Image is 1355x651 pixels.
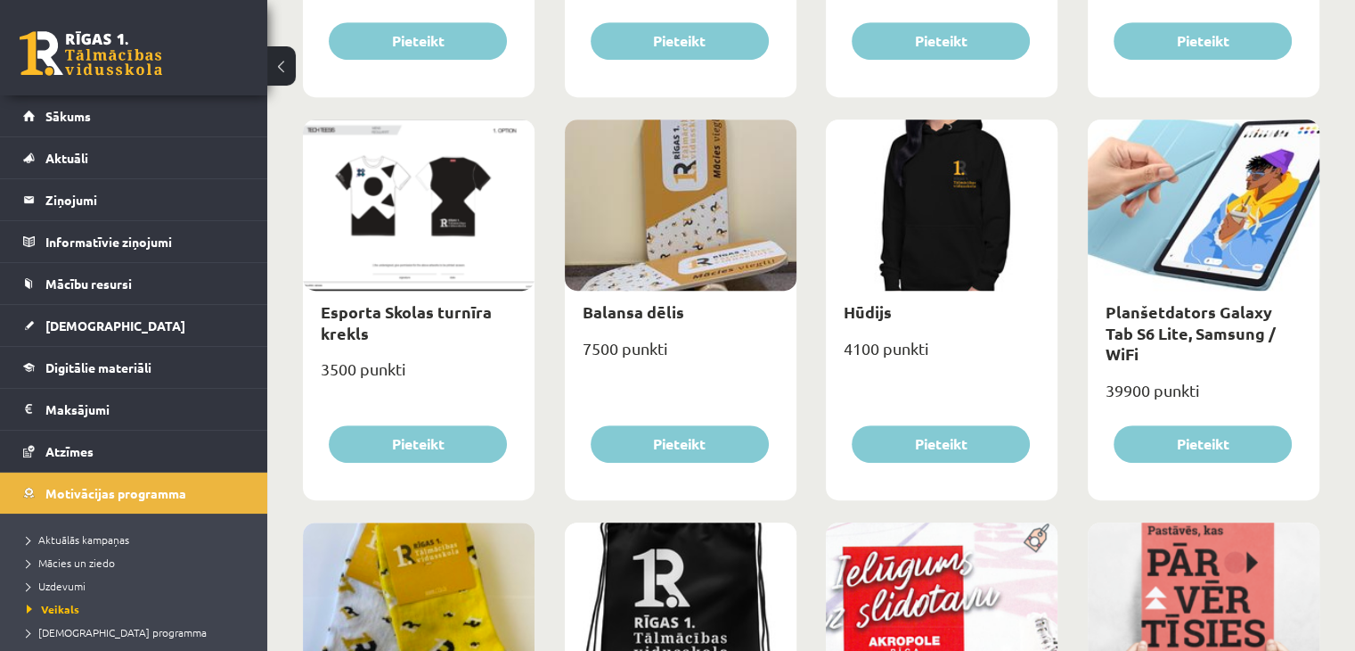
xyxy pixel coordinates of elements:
[27,532,129,547] span: Aktuālās kampaņas
[27,532,249,548] a: Aktuālās kampaņas
[23,221,245,262] a: Informatīvie ziņojumi
[27,602,79,616] span: Veikals
[27,556,115,570] span: Mācies un ziedo
[303,354,535,399] div: 3500 punkti
[27,555,249,571] a: Mācies un ziedo
[23,179,245,220] a: Ziņojumi
[1017,523,1057,553] img: Populāra prece
[45,179,245,220] legend: Ziņojumi
[45,317,185,334] span: [DEMOGRAPHIC_DATA]
[27,601,249,617] a: Veikals
[565,334,796,378] div: 7500 punkti
[45,108,91,124] span: Sākums
[591,425,769,463] button: Pieteikt
[1114,22,1292,60] button: Pieteikt
[23,137,245,178] a: Aktuāli
[321,301,492,342] a: Esporta Skolas turnīra krekls
[583,301,684,322] a: Balansa dēlis
[23,263,245,304] a: Mācību resursi
[1088,375,1319,420] div: 39900 punkti
[27,625,207,639] span: [DEMOGRAPHIC_DATA] programma
[1106,301,1276,364] a: Planšetdators Galaxy Tab S6 Lite, Samsung / WiFi
[27,624,249,640] a: [DEMOGRAPHIC_DATA] programma
[45,485,186,501] span: Motivācijas programma
[23,347,245,388] a: Digitālie materiāli
[45,359,151,375] span: Digitālie materiāli
[23,473,245,514] a: Motivācijas programma
[45,389,245,430] legend: Maksājumi
[826,334,1057,378] div: 4100 punkti
[23,389,245,430] a: Maksājumi
[329,425,507,463] button: Pieteikt
[27,578,249,594] a: Uzdevumi
[1114,425,1292,463] button: Pieteikt
[23,95,245,136] a: Sākums
[27,579,86,593] span: Uzdevumi
[45,150,88,166] span: Aktuāli
[45,221,245,262] legend: Informatīvie ziņojumi
[45,443,94,459] span: Atzīmes
[45,276,132,292] span: Mācību resursi
[20,31,162,76] a: Rīgas 1. Tālmācības vidusskola
[844,301,892,322] a: Hūdijs
[23,305,245,346] a: [DEMOGRAPHIC_DATA]
[852,22,1030,60] button: Pieteikt
[852,425,1030,463] button: Pieteikt
[23,431,245,472] a: Atzīmes
[591,22,769,60] button: Pieteikt
[329,22,507,60] button: Pieteikt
